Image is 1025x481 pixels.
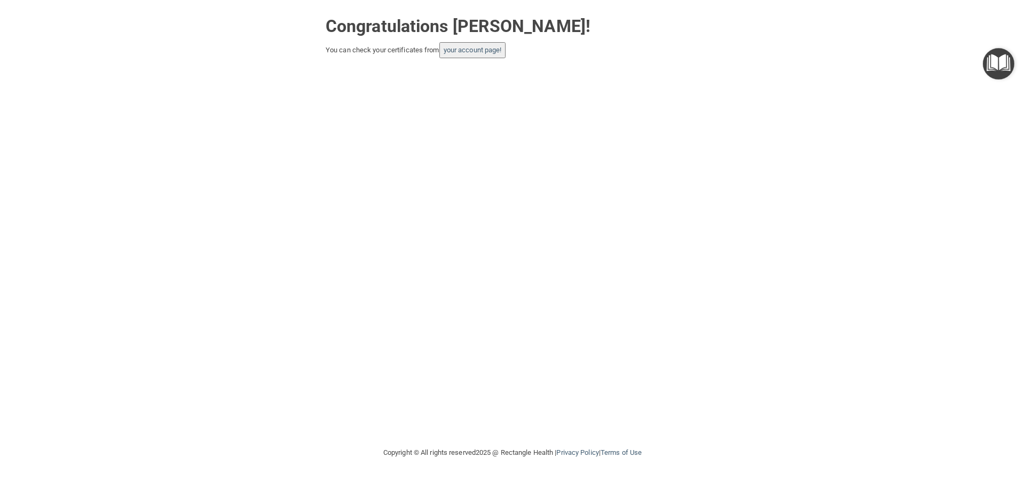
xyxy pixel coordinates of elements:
[326,16,590,36] strong: Congratulations [PERSON_NAME]!
[318,436,707,470] div: Copyright © All rights reserved 2025 @ Rectangle Health | |
[840,405,1012,448] iframe: Drift Widget Chat Controller
[601,448,642,456] a: Terms of Use
[439,42,506,58] button: your account page!
[326,42,699,58] div: You can check your certificates from
[983,48,1014,80] button: Open Resource Center
[444,46,502,54] a: your account page!
[556,448,598,456] a: Privacy Policy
